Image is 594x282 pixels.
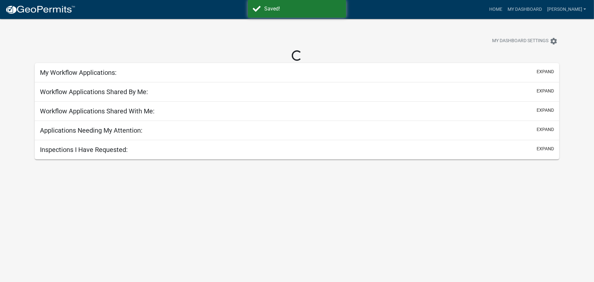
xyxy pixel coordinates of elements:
button: expand [537,68,554,75]
h5: Applications Needing My Attention: [40,126,142,134]
h5: Workflow Applications Shared By Me: [40,88,148,96]
button: My Dashboard Settingssettings [487,35,563,47]
button: expand [537,107,554,114]
h5: My Workflow Applications: [40,69,117,76]
a: [PERSON_NAME] [545,3,589,16]
span: My Dashboard Settings [492,37,548,45]
a: My Dashboard [505,3,545,16]
button: expand [537,145,554,152]
i: settings [550,37,558,45]
h5: Workflow Applications Shared With Me: [40,107,155,115]
button: expand [537,88,554,94]
div: Saved! [264,5,341,13]
h5: Inspections I Have Requested: [40,146,128,154]
button: expand [537,126,554,133]
a: Home [487,3,505,16]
